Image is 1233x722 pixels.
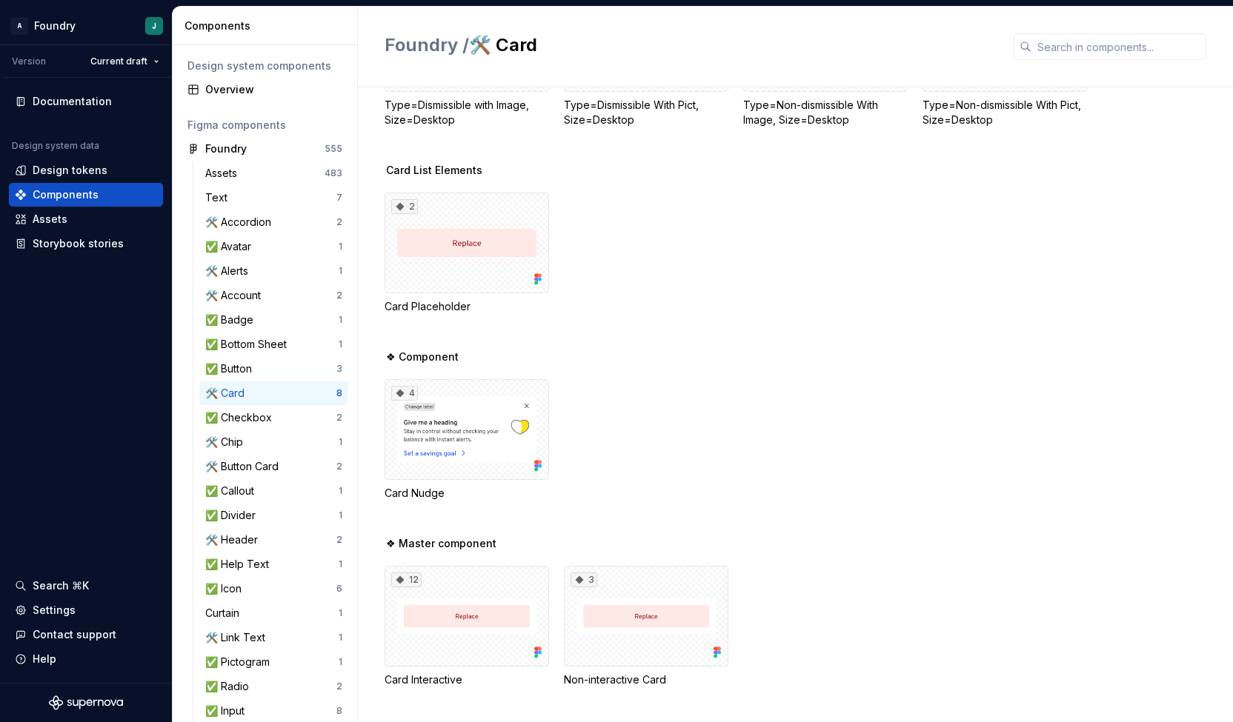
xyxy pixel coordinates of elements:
div: 🛠️ Alerts [205,264,254,278]
svg: Supernova Logo [49,695,123,710]
span: Current draft [90,56,147,67]
span: ❖ Master component [386,536,496,551]
div: 2 [391,199,418,214]
div: 2 [336,681,342,692]
div: 1 [339,436,342,448]
h2: 🛠️ Card [385,33,996,57]
div: Assets [33,212,67,227]
div: 12 [391,572,422,587]
div: 1 [339,509,342,521]
a: Curtain1 [199,601,348,625]
a: 🛠️ Card8 [199,381,348,405]
div: 3 [571,572,597,587]
div: ✅ Help Text [205,557,275,572]
span: Foundry / [385,34,469,56]
button: Search ⌘K [9,574,163,598]
a: ✅ Callout1 [199,479,348,503]
a: 🛠️ Account2 [199,284,348,307]
div: 1 [339,338,342,350]
div: Help [33,652,56,666]
div: 4 [391,386,418,401]
div: 🛠️ Link Text [205,630,271,645]
div: Foundry [205,141,247,156]
div: 2Card Placeholder [385,193,549,314]
div: 🛠️ Chip [205,435,249,449]
a: Design tokens [9,158,163,182]
div: ✅ Pictogram [205,655,276,669]
div: 1 [339,607,342,619]
div: ✅ Bottom Sheet [205,337,293,352]
div: 2 [336,461,342,472]
a: ✅ Badge1 [199,308,348,332]
a: Documentation [9,90,163,113]
div: Design system components [187,59,342,73]
div: Documentation [33,94,112,109]
button: Help [9,647,163,671]
div: ✅ Callout [205,484,260,498]
div: 1 [339,314,342,326]
div: ✅ Input [205,703,250,718]
div: Curtain [205,606,245,621]
a: Text7 [199,186,348,210]
button: Contact support [9,623,163,646]
div: Components [33,187,99,202]
div: ✅ Divider [205,508,262,523]
a: ✅ Icon6 [199,577,348,601]
div: 1 [339,558,342,570]
span: Card List Elements [386,163,482,178]
div: 7 [336,192,342,204]
a: Assets [9,207,163,231]
div: 1 [339,632,342,644]
a: Storybook stories [9,232,163,255]
div: ✅ Icon [205,581,247,596]
a: Components [9,183,163,207]
div: Type=Dismissible With Pict, Size=Desktop [564,98,728,127]
div: ✅ Badge [205,312,259,327]
a: 🛠️ Alerts1 [199,259,348,283]
a: 🛠️ Header2 [199,528,348,552]
div: 2 [336,216,342,228]
div: 3Non-interactive Card [564,566,728,687]
div: 555 [325,143,342,155]
a: ✅ Avatar1 [199,235,348,258]
div: Assets [205,166,243,181]
div: Card Nudge [385,486,549,501]
a: 🛠️ Chip1 [199,430,348,454]
div: 12Card Interactive [385,566,549,687]
div: Storybook stories [33,236,124,251]
div: 1 [339,265,342,277]
div: 6 [336,583,342,595]
div: J [152,20,156,32]
div: 🛠️ Card [205,386,250,401]
a: ✅ Checkbox2 [199,406,348,429]
div: Version [12,56,46,67]
div: Type=Non-dismissible With Image, Size=Desktop [743,98,908,127]
div: ✅ Radio [205,679,255,694]
div: 🛠️ Account [205,288,267,303]
div: 483 [325,167,342,179]
div: Type=Non-dismissible With Pict, Size=Desktop [923,98,1087,127]
div: ✅ Checkbox [205,410,278,425]
div: Overview [205,82,342,97]
div: 🛠️ Button Card [205,459,285,474]
div: Components [185,19,351,33]
div: Card Placeholder [385,299,549,314]
div: 3 [336,363,342,375]
div: 8 [336,387,342,399]
a: Settings [9,598,163,622]
div: Search ⌘K [33,578,89,593]
a: Overview [182,78,348,101]
div: Contact support [33,627,116,642]
div: 8 [336,705,342,717]
a: Foundry555 [182,137,348,161]
a: ✅ Radio2 [199,675,348,698]
div: 🛠️ Accordion [205,215,277,230]
div: Type=Dismissible with Image, Size=Desktop [385,98,549,127]
div: Non-interactive Card [564,672,728,687]
div: Settings [33,603,76,618]
div: 1 [339,241,342,253]
input: Search in components... [1031,33,1206,60]
div: Card Interactive [385,672,549,687]
a: ✅ Bottom Sheet1 [199,332,348,356]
